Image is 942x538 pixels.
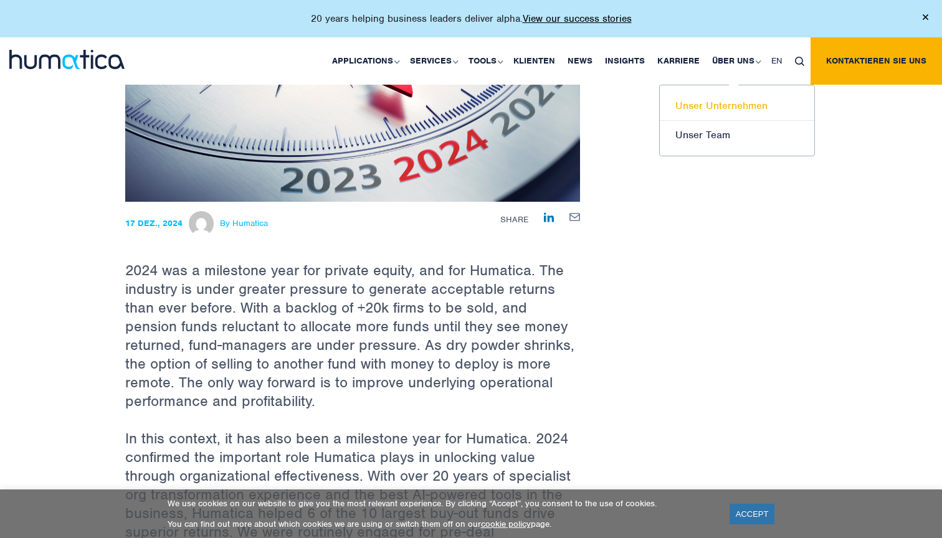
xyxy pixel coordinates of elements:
[795,57,804,66] img: search_icon
[660,121,814,149] a: Unser Team
[569,213,580,221] img: mailby
[168,519,714,529] p: You can find out more about which cookies we are using or switch them off on our page.
[125,202,580,429] p: 2024 was a milestone year for private equity, and for Humatica. The industry is under greater pre...
[765,37,789,85] a: EN
[771,55,783,66] span: EN
[544,211,554,222] a: Share on LinkedIn
[220,219,268,229] span: By Humatica
[599,37,651,85] a: Insights
[523,12,632,25] a: View our success stories
[500,214,528,225] span: Share
[660,92,814,121] a: Unser Unternehmen
[811,37,942,85] a: Kontaktieren Sie uns
[404,37,462,85] a: Services
[561,37,599,85] a: News
[311,12,632,25] p: 20 years helping business leaders deliver alpha.
[481,519,531,529] a: cookie policy
[651,37,706,85] a: Karriere
[326,37,404,85] a: Applications
[125,218,183,229] strong: 17 Dez., 2024
[168,498,714,509] p: We use cookies on our website to give you the most relevant experience. By clicking “Accept”, you...
[706,37,765,85] a: Über uns
[462,37,507,85] a: Tools
[569,211,580,221] a: Share by E-Mail
[9,50,125,69] img: logo
[544,212,554,222] img: Share on LinkedIn
[730,504,775,524] a: ACCEPT
[507,37,561,85] a: Klienten
[189,211,214,236] img: Michael Hillington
